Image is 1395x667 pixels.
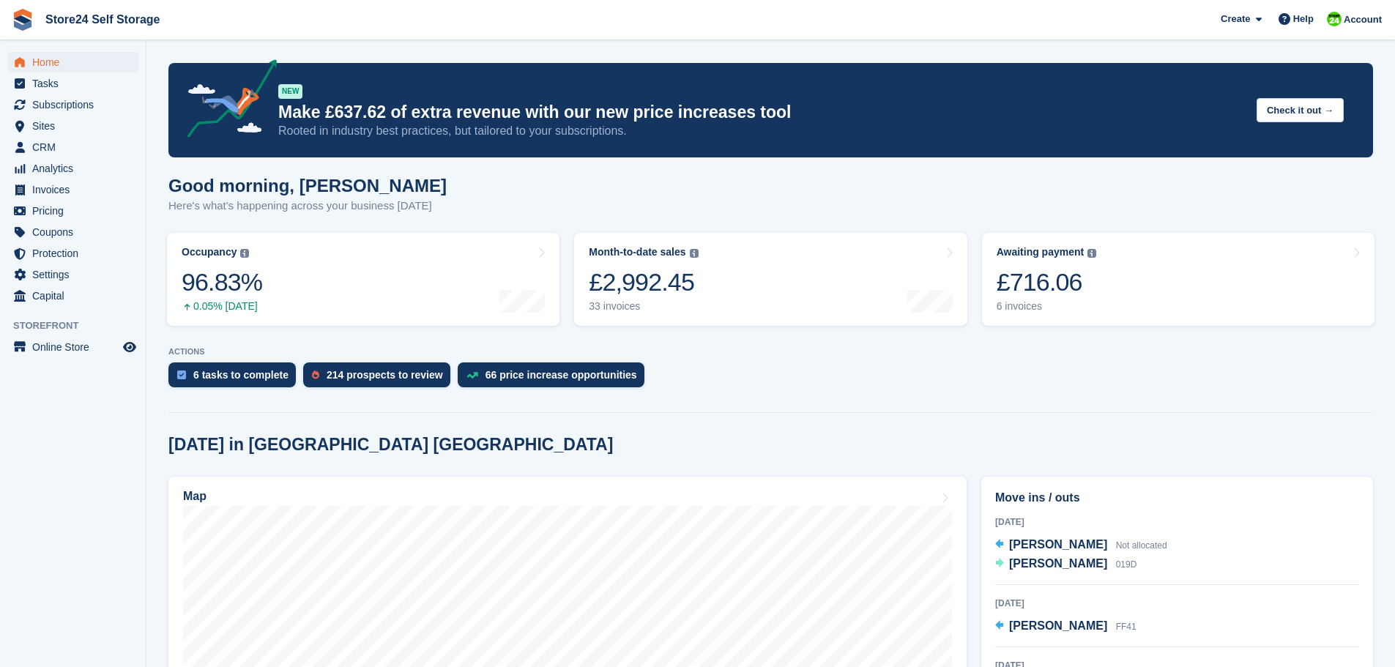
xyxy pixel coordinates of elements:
[7,243,138,264] a: menu
[7,94,138,115] a: menu
[486,369,637,381] div: 66 price increase opportunities
[32,179,120,200] span: Invoices
[13,318,146,333] span: Storefront
[168,347,1373,357] p: ACTIONS
[182,267,262,297] div: 96.83%
[32,201,120,221] span: Pricing
[466,372,478,379] img: price_increase_opportunities-93ffe204e8149a01c8c9dc8f82e8f89637d9d84a8eef4429ea346261dce0b2c0.svg
[690,249,699,258] img: icon-info-grey-7440780725fd019a000dd9b08b2336e03edf1995a4989e88bcd33f0948082b44.svg
[193,369,289,381] div: 6 tasks to complete
[32,116,120,136] span: Sites
[32,73,120,94] span: Tasks
[32,264,120,285] span: Settings
[997,246,1085,258] div: Awaiting payment
[982,233,1374,326] a: Awaiting payment £716.06 6 invoices
[7,337,138,357] a: menu
[995,597,1359,610] div: [DATE]
[1009,538,1107,551] span: [PERSON_NAME]
[168,435,613,455] h2: [DATE] in [GEOGRAPHIC_DATA] [GEOGRAPHIC_DATA]
[312,370,319,379] img: prospect-51fa495bee0391a8d652442698ab0144808aea92771e9ea1ae160a38d050c398.svg
[7,222,138,242] a: menu
[995,555,1137,574] a: [PERSON_NAME] 019D
[177,370,186,379] img: task-75834270c22a3079a89374b754ae025e5fb1db73e45f91037f5363f120a921f8.svg
[995,617,1137,636] a: [PERSON_NAME] FF41
[183,490,207,503] h2: Map
[182,246,237,258] div: Occupancy
[278,102,1245,123] p: Make £637.62 of extra revenue with our new price increases tool
[32,286,120,306] span: Capital
[1116,540,1167,551] span: Not allocated
[121,338,138,356] a: Preview store
[32,52,120,72] span: Home
[995,515,1359,529] div: [DATE]
[7,158,138,179] a: menu
[278,84,302,99] div: NEW
[458,362,652,395] a: 66 price increase opportunities
[32,222,120,242] span: Coupons
[32,94,120,115] span: Subscriptions
[327,369,443,381] div: 214 prospects to review
[175,59,278,143] img: price-adjustments-announcement-icon-8257ccfd72463d97f412b2fc003d46551f7dbcb40ab6d574587a9cd5c0d94...
[7,179,138,200] a: menu
[168,176,447,195] h1: Good morning, [PERSON_NAME]
[7,73,138,94] a: menu
[997,300,1097,313] div: 6 invoices
[167,233,559,326] a: Occupancy 96.83% 0.05% [DATE]
[589,300,698,313] div: 33 invoices
[40,7,166,31] a: Store24 Self Storage
[1009,619,1107,632] span: [PERSON_NAME]
[278,123,1245,139] p: Rooted in industry best practices, but tailored to your subscriptions.
[1009,557,1107,570] span: [PERSON_NAME]
[12,9,34,31] img: stora-icon-8386f47178a22dfd0bd8f6a31ec36ba5ce8667c1dd55bd0f319d3a0aa187defe.svg
[7,264,138,285] a: menu
[32,158,120,179] span: Analytics
[589,246,685,258] div: Month-to-date sales
[7,286,138,306] a: menu
[995,489,1359,507] h2: Move ins / outs
[1087,249,1096,258] img: icon-info-grey-7440780725fd019a000dd9b08b2336e03edf1995a4989e88bcd33f0948082b44.svg
[1116,622,1137,632] span: FF41
[1293,12,1314,26] span: Help
[997,267,1097,297] div: £716.06
[32,243,120,264] span: Protection
[303,362,458,395] a: 214 prospects to review
[1327,12,1342,26] img: Robert Sears
[7,201,138,221] a: menu
[168,362,303,395] a: 6 tasks to complete
[168,198,447,215] p: Here's what's happening across your business [DATE]
[574,233,967,326] a: Month-to-date sales £2,992.45 33 invoices
[1257,98,1344,122] button: Check it out →
[7,116,138,136] a: menu
[240,249,249,258] img: icon-info-grey-7440780725fd019a000dd9b08b2336e03edf1995a4989e88bcd33f0948082b44.svg
[182,300,262,313] div: 0.05% [DATE]
[7,52,138,72] a: menu
[32,137,120,157] span: CRM
[589,267,698,297] div: £2,992.45
[1221,12,1250,26] span: Create
[1116,559,1137,570] span: 019D
[7,137,138,157] a: menu
[995,536,1167,555] a: [PERSON_NAME] Not allocated
[32,337,120,357] span: Online Store
[1344,12,1382,27] span: Account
